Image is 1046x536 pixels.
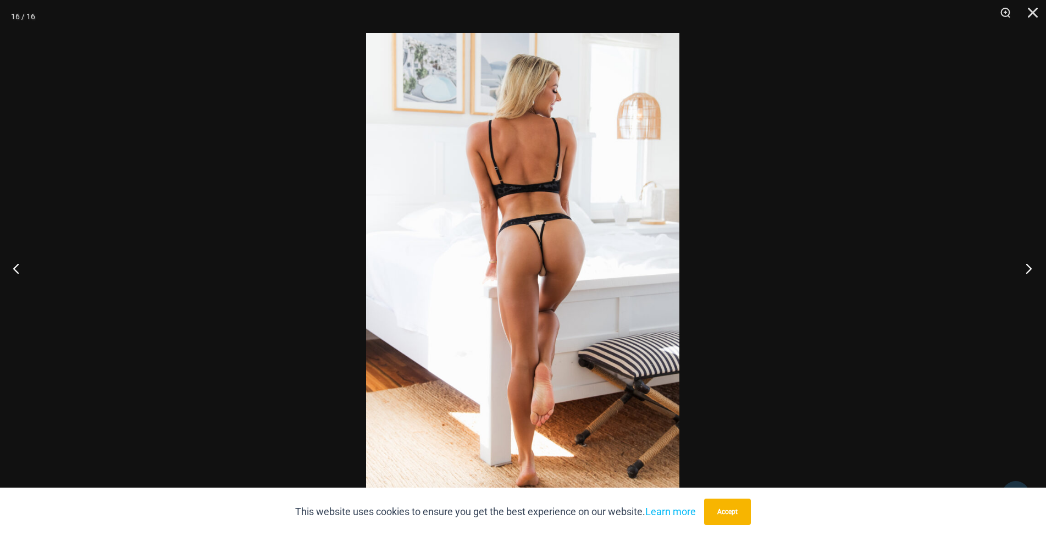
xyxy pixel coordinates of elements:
a: Learn more [645,506,696,517]
div: 16 / 16 [11,8,35,25]
button: Accept [704,499,751,525]
img: Nights Fall Silver Leopard 1036 Bra 6046 Thong 04 [366,33,679,503]
button: Next [1005,241,1046,296]
p: This website uses cookies to ensure you get the best experience on our website. [295,504,696,520]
